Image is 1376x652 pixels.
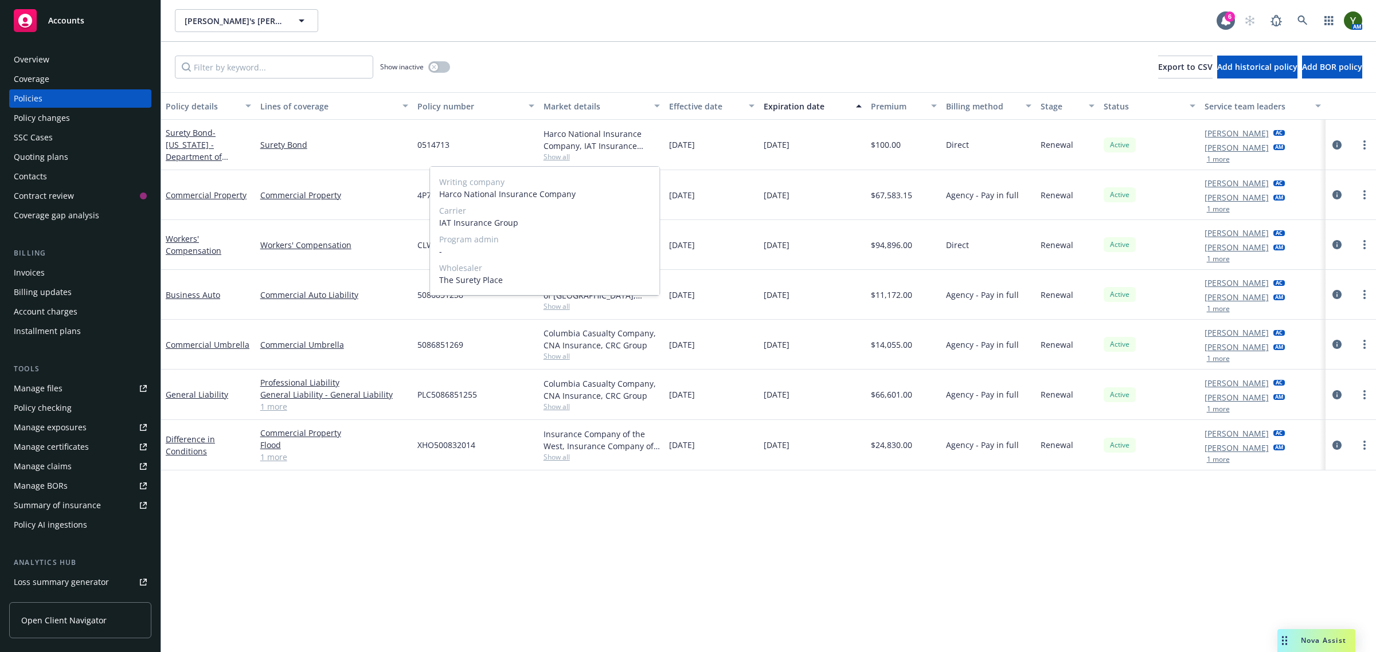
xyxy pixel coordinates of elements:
[1358,337,1371,351] a: more
[1041,100,1082,112] div: Stage
[871,388,912,400] span: $66,601.00
[9,70,151,88] a: Coverage
[1330,388,1344,402] a: circleInformation
[417,239,467,251] span: CLWC565257
[14,148,68,166] div: Quoting plans
[9,148,151,166] a: Quoting plans
[871,139,901,151] span: $100.00
[9,363,151,375] div: Tools
[1330,138,1344,152] a: circleInformation
[1205,142,1269,154] a: [PERSON_NAME]
[9,187,151,205] a: Contract review
[260,451,408,463] a: 1 more
[1205,191,1269,203] a: [PERSON_NAME]
[1041,239,1073,251] span: Renewal
[1358,238,1371,252] a: more
[14,264,45,282] div: Invoices
[9,5,151,37] a: Accounts
[1041,189,1073,201] span: Renewal
[439,176,650,188] span: Writing company
[871,239,912,251] span: $94,896.00
[1301,635,1346,645] span: Nova Assist
[871,439,912,451] span: $24,830.00
[1205,177,1269,189] a: [PERSON_NAME]
[9,89,151,108] a: Policies
[669,239,695,251] span: [DATE]
[1207,156,1230,163] button: 1 more
[1036,92,1099,120] button: Stage
[1041,388,1073,400] span: Renewal
[1108,390,1131,400] span: Active
[871,289,912,301] span: $11,172.00
[14,477,68,495] div: Manage BORs
[14,206,99,225] div: Coverage gap analysis
[260,100,396,112] div: Lines of coverage
[413,92,539,120] button: Policy number
[166,339,249,350] a: Commercial Umbrella
[871,100,925,112] div: Premium
[1108,440,1131,450] span: Active
[544,100,648,112] div: Market details
[759,92,866,120] button: Expiration date
[21,614,107,626] span: Open Client Navigator
[14,457,72,476] div: Manage claims
[380,62,424,72] span: Show inactive
[260,289,408,301] a: Commercial Auto Liability
[1207,355,1230,362] button: 1 more
[9,50,151,69] a: Overview
[1205,327,1269,339] a: [PERSON_NAME]
[166,289,220,300] a: Business Auto
[14,418,87,437] div: Manage exposures
[1205,291,1269,303] a: [PERSON_NAME]
[9,248,151,259] div: Billing
[9,516,151,534] a: Policy AI ingestions
[1207,406,1230,413] button: 1 more
[260,439,408,451] a: Flood
[1108,339,1131,349] span: Active
[764,289,789,301] span: [DATE]
[439,188,650,200] span: Harco National Insurance Company
[1108,140,1131,150] span: Active
[14,379,62,398] div: Manage files
[9,128,151,147] a: SSC Cases
[439,245,650,257] span: -
[9,496,151,514] a: Summary of insurance
[544,152,660,162] span: Show all
[1205,241,1269,253] a: [PERSON_NAME]
[9,573,151,591] a: Loss summary generator
[260,339,408,351] a: Commercial Umbrella
[941,92,1036,120] button: Billing method
[260,189,408,201] a: Commercial Property
[1217,61,1297,72] span: Add historical policy
[871,339,912,351] span: $14,055.00
[9,167,151,186] a: Contacts
[664,92,759,120] button: Effective date
[1108,239,1131,250] span: Active
[166,190,247,201] a: Commercial Property
[14,128,53,147] div: SSC Cases
[871,189,912,201] span: $67,583.15
[166,233,221,256] a: Workers' Compensation
[439,205,650,217] span: Carrier
[417,339,463,351] span: 5086851269
[1277,629,1292,652] div: Drag to move
[14,187,74,205] div: Contract review
[1205,277,1269,289] a: [PERSON_NAME]
[1108,289,1131,300] span: Active
[544,128,660,152] div: Harco National Insurance Company, IAT Insurance Group, The Surety Place
[14,496,101,514] div: Summary of insurance
[1104,100,1183,112] div: Status
[14,50,49,69] div: Overview
[1205,391,1269,403] a: [PERSON_NAME]
[14,573,109,591] div: Loss summary generator
[260,427,408,439] a: Commercial Property
[9,283,151,301] a: Billing updates
[1217,56,1297,78] button: Add historical policy
[256,92,413,120] button: Lines of coverage
[1358,188,1371,202] a: more
[14,109,70,127] div: Policy changes
[1330,188,1344,202] a: circleInformation
[439,233,650,245] span: Program admin
[417,289,463,301] span: 5086851238
[175,9,318,32] button: [PERSON_NAME]'s [PERSON_NAME][GEOGRAPHIC_DATA]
